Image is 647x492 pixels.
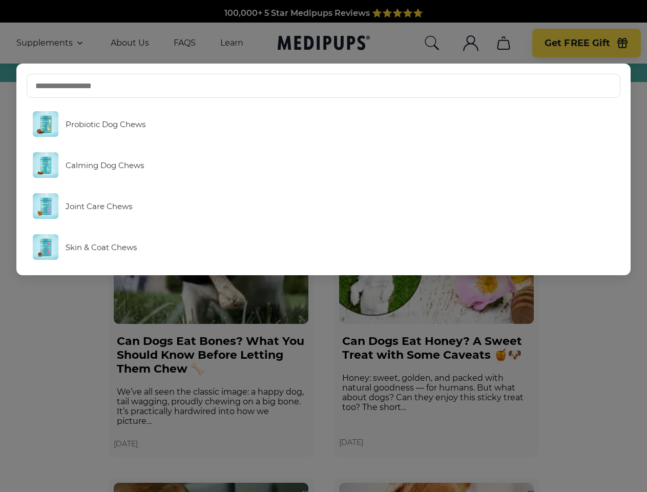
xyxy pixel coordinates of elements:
[33,234,58,260] img: Skin & Coat Chews
[27,106,621,142] a: Probiotic Dog Chews
[66,201,132,211] span: Joint Care Chews
[27,188,621,224] a: Joint Care Chews
[66,119,145,129] span: Probiotic Dog Chews
[33,111,58,137] img: Probiotic Dog Chews
[27,147,621,183] a: Calming Dog Chews
[66,160,144,170] span: Calming Dog Chews
[33,152,58,178] img: Calming Dog Chews
[66,242,137,252] span: Skin & Coat Chews
[27,229,621,265] a: Skin & Coat Chews
[33,193,58,219] img: Joint Care Chews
